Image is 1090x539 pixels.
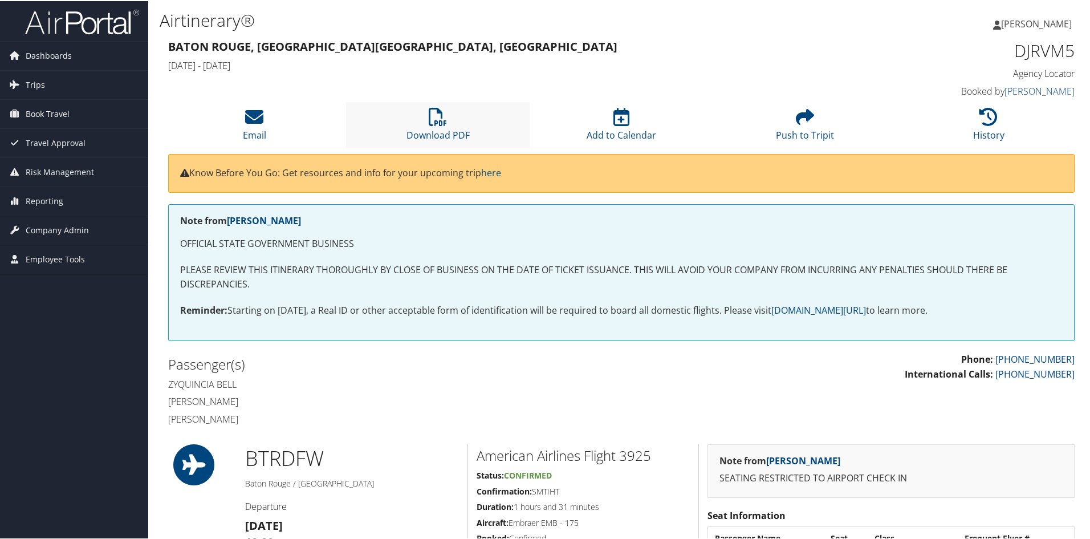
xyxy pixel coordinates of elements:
[477,469,504,480] strong: Status:
[719,470,1063,485] p: SEATING RESTRICTED TO AIRPORT CHECK IN
[26,244,85,273] span: Employee Tools
[180,303,227,315] strong: Reminder:
[707,508,786,521] strong: Seat Information
[245,499,459,512] h4: Departure
[26,186,63,214] span: Reporting
[766,453,840,466] a: [PERSON_NAME]
[180,165,1063,180] p: Know Before You Go: Get resources and info for your upcoming trip
[995,352,1075,364] a: [PHONE_NUMBER]
[905,367,993,379] strong: International Calls:
[1001,17,1072,29] span: [PERSON_NAME]
[180,302,1063,317] p: Starting on [DATE], a Real ID or other acceptable form of identification will be required to boar...
[26,157,94,185] span: Risk Management
[477,516,509,527] strong: Aircraft:
[168,394,613,407] h4: [PERSON_NAME]
[587,113,656,140] a: Add to Calendar
[477,516,690,528] h5: Embraer EMB - 175
[477,500,690,512] h5: 1 hours and 31 minutes
[26,99,70,127] span: Book Travel
[168,38,617,53] strong: Baton Rouge, [GEOGRAPHIC_DATA] [GEOGRAPHIC_DATA], [GEOGRAPHIC_DATA]
[504,469,552,480] span: Confirmed
[245,477,459,488] h5: Baton Rouge / [GEOGRAPHIC_DATA]
[25,7,139,34] img: airportal-logo.png
[180,236,1063,250] p: OFFICIAL STATE GOVERNMENT BUSINESS
[719,453,840,466] strong: Note from
[168,58,844,71] h4: [DATE] - [DATE]
[477,485,532,496] strong: Confirmation:
[168,354,613,373] h2: Passenger(s)
[245,443,459,472] h1: BTR DFW
[26,70,45,98] span: Trips
[481,165,501,178] a: here
[227,213,301,226] a: [PERSON_NAME]
[1004,84,1075,96] a: [PERSON_NAME]
[776,113,834,140] a: Push to Tripit
[477,445,690,464] h2: American Airlines Flight 3925
[861,66,1075,79] h4: Agency Locator
[245,517,283,532] strong: [DATE]
[180,213,301,226] strong: Note from
[26,128,86,156] span: Travel Approval
[406,113,470,140] a: Download PDF
[26,215,89,244] span: Company Admin
[861,38,1075,62] h1: DJRVM5
[180,262,1063,291] p: PLEASE REVIEW THIS ITINERARY THOROUGHLY BY CLOSE OF BUSINESS ON THE DATE OF TICKET ISSUANCE. THIS...
[961,352,993,364] strong: Phone:
[168,412,613,424] h4: [PERSON_NAME]
[168,377,613,390] h4: Zyquincia Bell
[243,113,266,140] a: Email
[993,6,1083,40] a: [PERSON_NAME]
[477,485,690,496] h5: SMTIHT
[973,113,1004,140] a: History
[160,7,775,31] h1: Airtinerary®
[995,367,1075,379] a: [PHONE_NUMBER]
[861,84,1075,96] h4: Booked by
[771,303,866,315] a: [DOMAIN_NAME][URL]
[26,40,72,69] span: Dashboards
[477,500,514,511] strong: Duration:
